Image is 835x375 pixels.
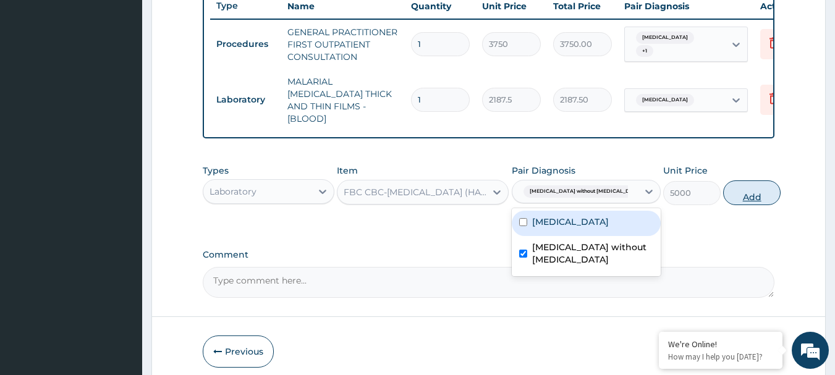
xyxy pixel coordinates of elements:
p: How may I help you today? [668,352,773,362]
td: GENERAL PRACTITIONER FIRST OUTPATIENT CONSULTATION [281,20,405,69]
textarea: Type your message and hit 'Enter' [6,246,235,290]
div: We're Online! [668,339,773,350]
div: FBC CBC-[MEDICAL_DATA] (HAEMOGRAM) - [BLOOD] [344,186,487,198]
span: We're online! [72,110,171,235]
div: Chat with us now [64,69,208,85]
div: Laboratory [210,185,256,198]
label: Comment [203,250,775,260]
td: MALARIAL [MEDICAL_DATA] THICK AND THIN FILMS - [BLOOD] [281,69,405,131]
span: + 1 [636,45,653,57]
label: Unit Price [663,164,708,177]
span: [MEDICAL_DATA] [636,32,694,44]
label: [MEDICAL_DATA] [532,216,609,228]
label: [MEDICAL_DATA] without [MEDICAL_DATA] [532,241,653,266]
label: Types [203,166,229,176]
span: [MEDICAL_DATA] [636,94,694,106]
div: Minimize live chat window [203,6,232,36]
td: Laboratory [210,88,281,111]
label: Item [337,164,358,177]
button: Previous [203,335,274,368]
span: [MEDICAL_DATA] without [MEDICAL_DATA] [523,185,648,198]
td: Procedures [210,33,281,56]
img: d_794563401_company_1708531726252_794563401 [23,62,50,93]
label: Pair Diagnosis [512,164,575,177]
button: Add [723,180,781,205]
